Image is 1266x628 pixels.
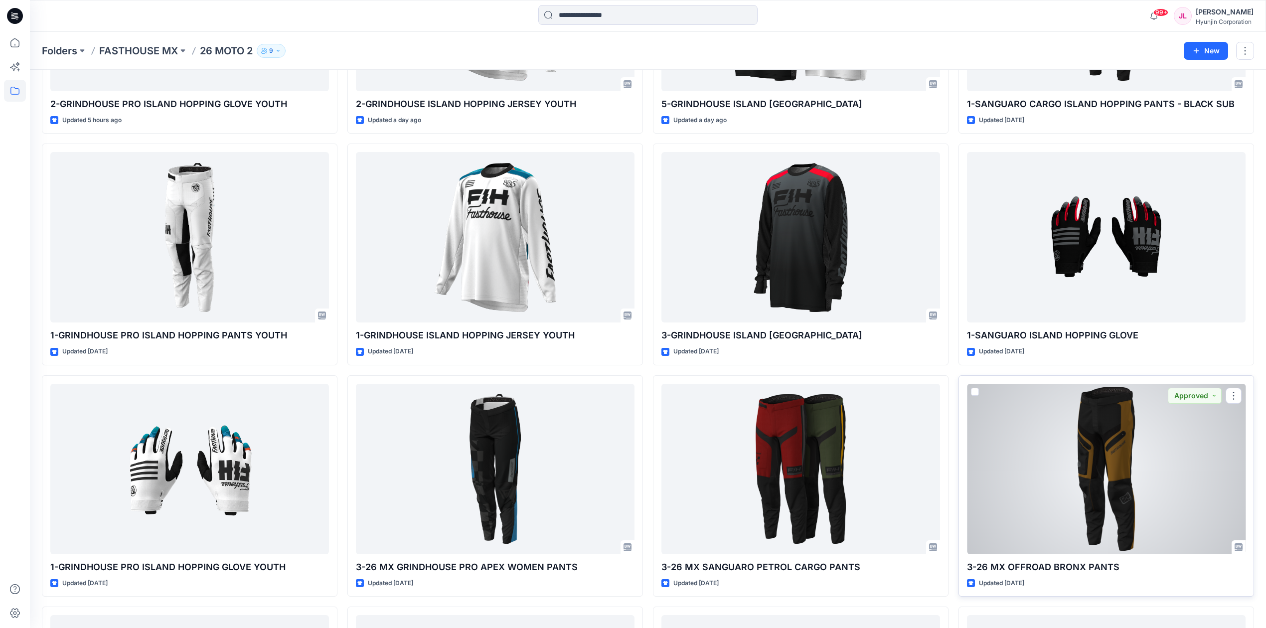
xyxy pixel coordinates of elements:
[50,97,329,111] p: 2-GRINDHOUSE PRO ISLAND HOPPING GLOVE YOUTH
[368,578,413,589] p: Updated [DATE]
[1196,18,1254,25] div: Hyunjin Corporation
[673,115,727,126] p: Updated a day ago
[979,578,1024,589] p: Updated [DATE]
[967,97,1246,111] p: 1-SANGUARO CARGO ISLAND HOPPING PANTS - BLACK SUB
[1174,7,1192,25] div: JL
[356,328,634,342] p: 1-GRINDHOUSE ISLAND HOPPING JERSEY YOUTH
[661,560,940,574] p: 3-26 MX SANGUARO PETROL CARGO PANTS
[62,578,108,589] p: Updated [DATE]
[967,384,1246,554] a: 3-26 MX OFFROAD BRONX PANTS
[967,328,1246,342] p: 1-SANGUARO ISLAND HOPPING GLOVE
[62,115,122,126] p: Updated 5 hours ago
[673,346,719,357] p: Updated [DATE]
[1196,6,1254,18] div: [PERSON_NAME]
[356,152,634,322] a: 1-GRINDHOUSE ISLAND HOPPING JERSEY YOUTH
[99,44,178,58] a: FASTHOUSE MX
[673,578,719,589] p: Updated [DATE]
[661,97,940,111] p: 5-GRINDHOUSE ISLAND [GEOGRAPHIC_DATA]
[1153,8,1168,16] span: 99+
[62,346,108,357] p: Updated [DATE]
[257,44,286,58] button: 9
[356,97,634,111] p: 2-GRINDHOUSE ISLAND HOPPING JERSEY YOUTH
[50,152,329,322] a: 1-GRINDHOUSE PRO ISLAND HOPPING PANTS YOUTH
[368,115,421,126] p: Updated a day ago
[356,384,634,554] a: 3-26 MX GRINDHOUSE PRO APEX WOMEN PANTS
[200,44,253,58] p: 26 MOTO 2
[50,328,329,342] p: 1-GRINDHOUSE PRO ISLAND HOPPING PANTS YOUTH
[661,328,940,342] p: 3-GRINDHOUSE ISLAND [GEOGRAPHIC_DATA]
[42,44,77,58] a: Folders
[661,152,940,322] a: 3-GRINDHOUSE ISLAND HOPPING JERSEY
[368,346,413,357] p: Updated [DATE]
[356,560,634,574] p: 3-26 MX GRINDHOUSE PRO APEX WOMEN PANTS
[50,560,329,574] p: 1-GRINDHOUSE PRO ISLAND HOPPING GLOVE YOUTH
[269,45,273,56] p: 9
[979,115,1024,126] p: Updated [DATE]
[1184,42,1228,60] button: New
[661,384,940,554] a: 3-26 MX SANGUARO PETROL CARGO PANTS
[979,346,1024,357] p: Updated [DATE]
[967,560,1246,574] p: 3-26 MX OFFROAD BRONX PANTS
[50,384,329,554] a: 1-GRINDHOUSE PRO ISLAND HOPPING GLOVE YOUTH
[967,152,1246,322] a: 1-SANGUARO ISLAND HOPPING GLOVE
